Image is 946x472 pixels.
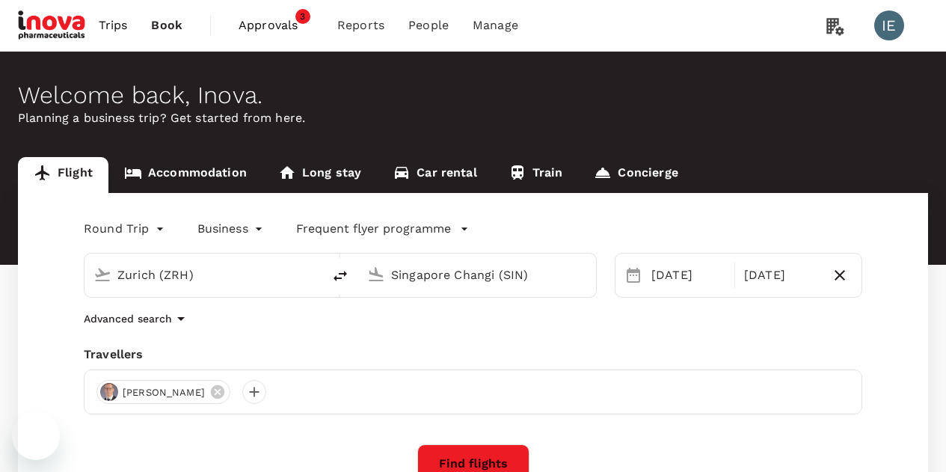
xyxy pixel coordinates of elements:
span: Reports [337,16,384,34]
button: Frequent flyer programme [296,220,469,238]
img: avatar-674847d4c54d2.jpeg [100,383,118,401]
button: Open [312,273,315,276]
iframe: Button to launch messaging window [12,412,60,460]
div: Business [197,217,266,241]
a: Long stay [262,157,377,193]
input: Depart from [117,263,291,286]
span: Approvals [239,16,313,34]
div: IE [874,10,904,40]
button: delete [322,258,358,294]
a: Flight [18,157,108,193]
p: Advanced search [84,311,172,326]
span: Book [151,16,182,34]
div: [DATE] [645,260,731,290]
div: [PERSON_NAME] [96,380,230,404]
div: Welcome back , Inova . [18,82,928,109]
a: Car rental [377,157,493,193]
div: Round Trip [84,217,168,241]
a: Accommodation [108,157,262,193]
p: Frequent flyer programme [296,220,451,238]
span: Manage [473,16,518,34]
img: iNova Pharmaceuticals [18,9,87,42]
button: Advanced search [84,310,190,328]
input: Going to [391,263,565,286]
span: People [408,16,449,34]
a: Train [493,157,579,193]
button: Open [586,273,589,276]
div: [DATE] [738,260,824,290]
span: 3 [295,9,310,24]
div: Travellers [84,346,862,364]
span: Trips [99,16,128,34]
span: [PERSON_NAME] [114,385,214,400]
a: Concierge [578,157,693,193]
p: Planning a business trip? Get started from here. [18,109,928,127]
